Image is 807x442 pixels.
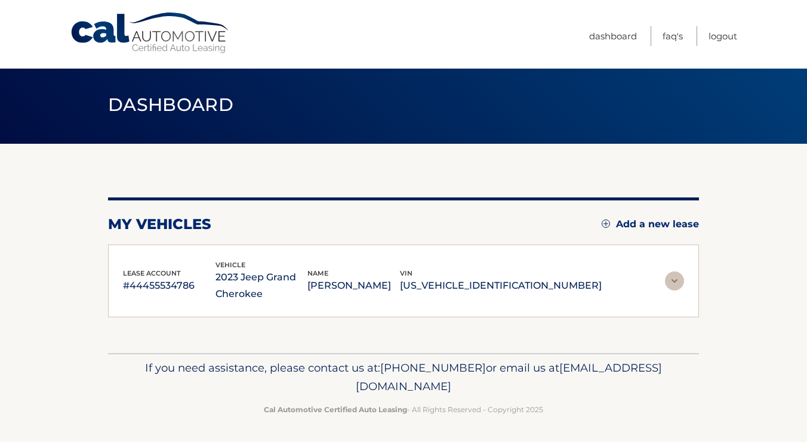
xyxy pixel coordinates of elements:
a: Logout [709,26,737,46]
p: #44455534786 [123,277,215,294]
span: vehicle [215,261,245,269]
h2: my vehicles [108,215,211,233]
strong: Cal Automotive Certified Auto Leasing [264,405,407,414]
span: Dashboard [108,94,233,116]
a: Cal Automotive [70,12,231,54]
span: name [307,269,328,277]
a: FAQ's [663,26,683,46]
a: Add a new lease [602,218,699,230]
p: If you need assistance, please contact us at: or email us at [116,358,691,397]
p: 2023 Jeep Grand Cherokee [215,269,308,302]
img: accordion-rest.svg [665,271,684,290]
img: add.svg [602,220,610,228]
span: vin [400,269,412,277]
p: - All Rights Reserved - Copyright 2025 [116,403,691,416]
p: [PERSON_NAME] [307,277,400,294]
span: [PHONE_NUMBER] [380,361,486,375]
p: [US_VEHICLE_IDENTIFICATION_NUMBER] [400,277,602,294]
span: lease account [123,269,181,277]
a: Dashboard [589,26,637,46]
